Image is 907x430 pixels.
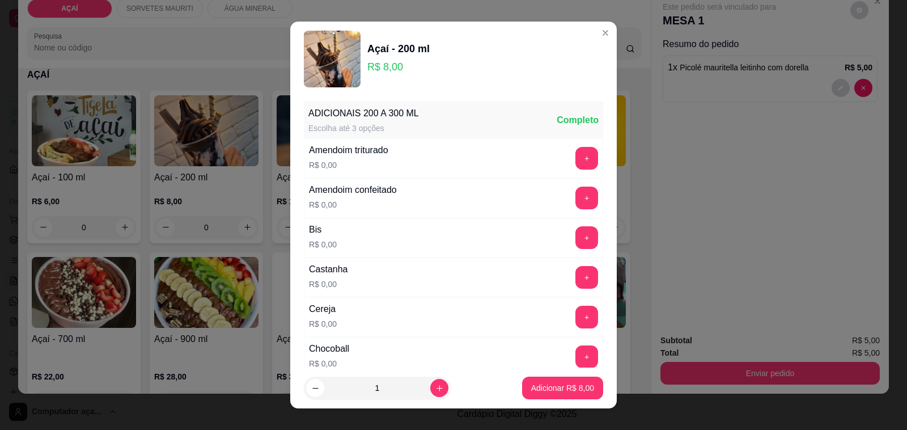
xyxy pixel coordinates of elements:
[575,187,598,209] button: add
[367,41,430,57] div: Açaí - 200 ml
[522,377,603,399] button: Adicionar R$ 8,00
[309,183,397,197] div: Amendoim confeitado
[309,318,337,330] p: R$ 0,00
[367,59,430,75] p: R$ 8,00
[308,123,419,134] div: Escolha até 3 opções
[309,239,337,250] p: R$ 0,00
[306,379,324,397] button: decrease-product-quantity
[309,302,337,316] div: Cereja
[557,113,599,127] div: Completo
[309,342,349,356] div: Chocoball
[309,144,388,157] div: Amendoim triturado
[575,306,598,328] button: add
[308,107,419,120] div: ADICIONAIS 200 A 300 ML
[309,223,337,237] div: Bis
[596,24,614,42] button: Close
[575,266,598,289] button: add
[309,279,348,290] p: R$ 0,00
[309,199,397,210] p: R$ 0,00
[309,358,349,369] p: R$ 0,00
[304,31,361,87] img: product-image
[575,147,598,170] button: add
[575,226,598,249] button: add
[575,345,598,368] button: add
[531,382,594,394] p: Adicionar R$ 8,00
[430,379,448,397] button: increase-product-quantity
[309,263,348,276] div: Castanha
[309,159,388,171] p: R$ 0,00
